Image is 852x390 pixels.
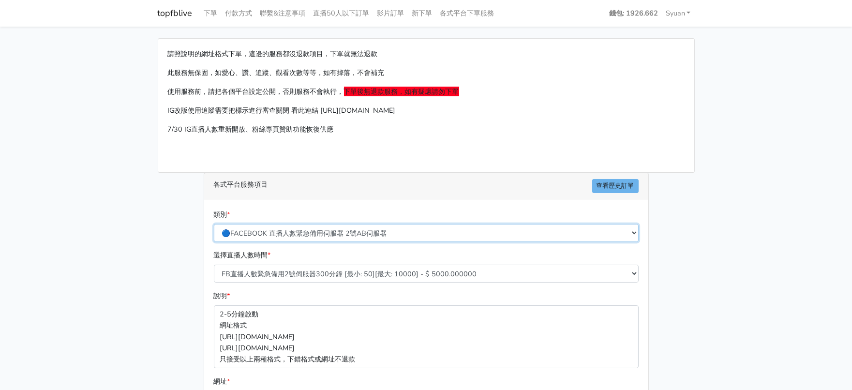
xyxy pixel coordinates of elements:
[168,124,685,135] p: 7/30 IG直播人數重新開放、粉絲專頁贊助功能恢復供應
[344,87,459,96] span: 下單後無退款服務，如有疑慮請勿下單
[374,4,408,23] a: 影片訂單
[214,209,230,220] label: 類別
[214,376,230,387] label: 網址
[214,250,271,261] label: 選擇直播人數時間
[436,4,498,23] a: 各式平台下單服務
[609,8,658,18] strong: 錢包: 1926.662
[168,48,685,60] p: 請照說明的網址格式下單，這邊的服務都沒退款項目，下單就無法退款
[662,4,695,23] a: Syuan
[605,4,662,23] a: 錢包: 1926.662
[168,67,685,78] p: 此服務無保固，如愛心、讚、追蹤、觀看次數等等，如有掉落，不會補充
[256,4,310,23] a: 聯繫&注意事項
[168,86,685,97] p: 使用服務前，請把各個平台設定公開，否則服務不會執行，
[592,179,639,193] a: 查看歷史訂單
[408,4,436,23] a: 新下單
[214,290,230,301] label: 說明
[222,4,256,23] a: 付款方式
[158,4,193,23] a: topfblive
[168,105,685,116] p: IG改版使用追蹤需要把標示進行審查關閉 看此連結 [URL][DOMAIN_NAME]
[204,173,648,199] div: 各式平台服務項目
[310,4,374,23] a: 直播50人以下訂單
[200,4,222,23] a: 下單
[214,305,639,368] p: 2-5分鐘啟動 網址格式 [URL][DOMAIN_NAME] [URL][DOMAIN_NAME] 只接受以上兩種格式，下錯格式或網址不退款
